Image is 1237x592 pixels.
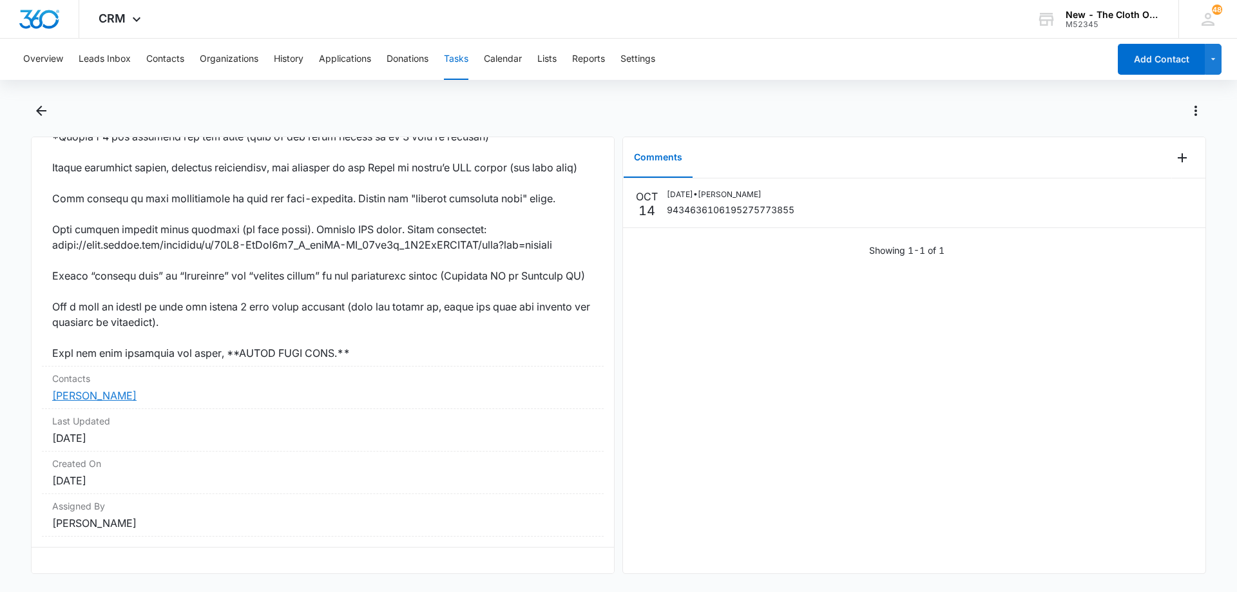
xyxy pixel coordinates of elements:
[52,414,593,428] dt: Last Updated
[667,203,794,216] p: 9434636106195275773855
[387,39,428,80] button: Donations
[42,367,604,409] div: Contacts[PERSON_NAME]
[52,430,593,446] dd: [DATE]
[1066,20,1160,29] div: account id
[52,389,137,402] a: [PERSON_NAME]
[620,39,655,80] button: Settings
[99,12,126,25] span: CRM
[624,138,693,178] button: Comments
[636,189,658,204] p: OCT
[484,39,522,80] button: Calendar
[1118,44,1205,75] button: Add Contact
[572,39,605,80] button: Reports
[667,189,794,200] p: [DATE] • [PERSON_NAME]
[52,515,593,531] dd: [PERSON_NAME]
[1185,100,1206,121] button: Actions
[52,457,593,470] dt: Created On
[444,39,468,80] button: Tasks
[42,452,604,494] div: Created On[DATE]
[274,39,303,80] button: History
[638,204,655,217] p: 14
[1066,10,1160,20] div: account name
[1212,5,1222,15] div: notifications count
[52,372,593,385] dt: Contacts
[200,39,258,80] button: Organizations
[42,409,604,452] div: Last Updated[DATE]
[31,100,51,121] button: Back
[1172,148,1193,168] button: Add Comment
[869,243,945,257] p: Showing 1-1 of 1
[319,39,371,80] button: Applications
[23,39,63,80] button: Overview
[52,473,593,488] dd: [DATE]
[52,499,593,513] dt: Assigned By
[79,39,131,80] button: Leads Inbox
[1212,5,1222,15] span: 48
[42,494,604,537] div: Assigned By[PERSON_NAME]
[537,39,557,80] button: Lists
[146,39,184,80] button: Contacts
